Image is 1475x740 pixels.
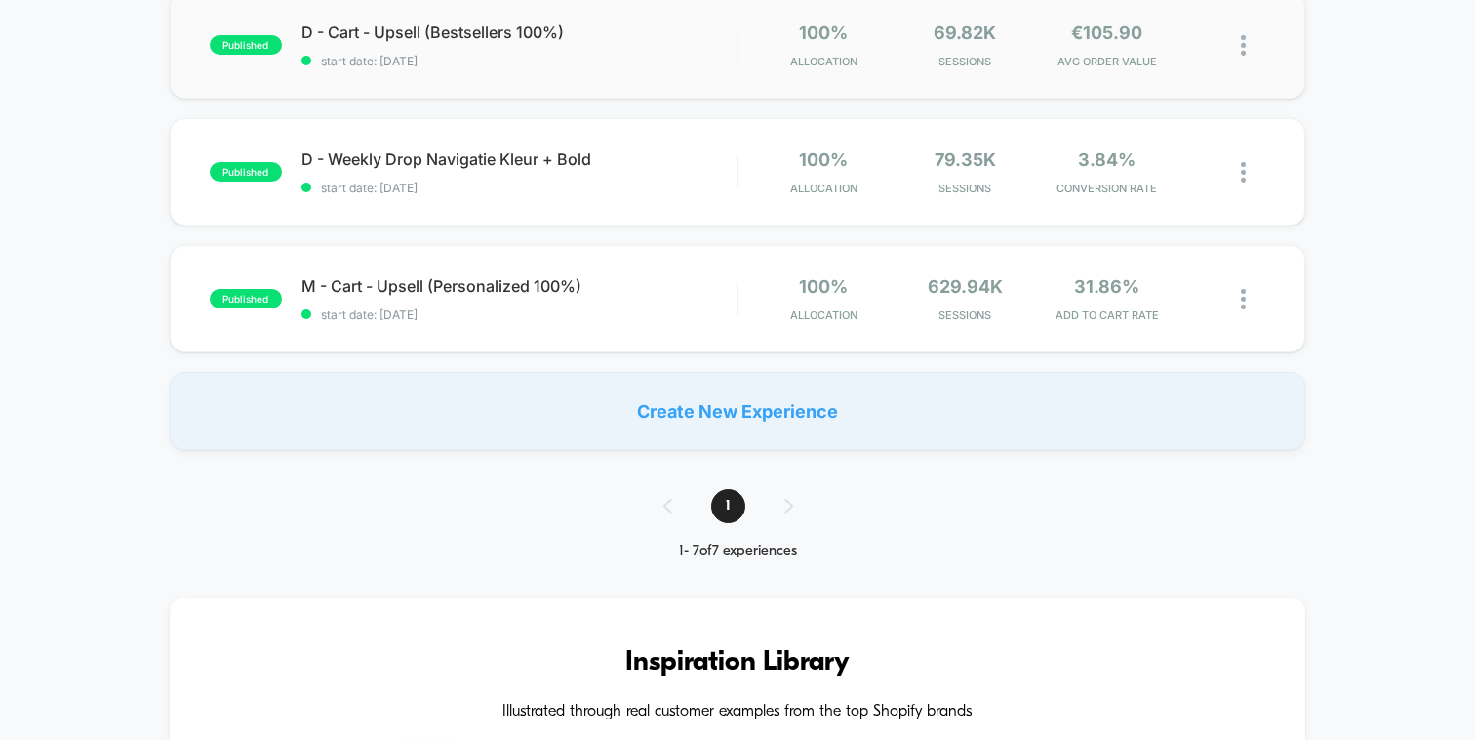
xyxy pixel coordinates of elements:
span: start date: [DATE] [301,181,737,195]
span: 1 [711,489,745,523]
span: Sessions [899,308,1031,322]
span: Allocation [790,182,857,195]
span: 31.86% [1074,276,1139,297]
span: 69.82k [934,22,996,43]
span: 100% [799,22,848,43]
span: published [210,289,282,308]
span: Sessions [899,182,1031,195]
span: 79.35k [935,149,996,170]
img: close [1241,162,1246,183]
span: D - Weekly Drop Navigatie Kleur + Bold [301,149,737,169]
h4: Illustrated through real customer examples from the top Shopify brands [228,703,1247,721]
img: close [1241,35,1246,56]
span: 100% [799,276,848,297]
span: CONVERSION RATE [1041,182,1173,195]
h3: Inspiration Library [228,647,1247,678]
span: Allocation [790,308,857,322]
span: start date: [DATE] [301,308,737,322]
span: AVG ORDER VALUE [1041,55,1173,68]
span: 100% [799,149,848,170]
div: 1 - 7 of 7 experiences [644,543,832,559]
span: €105.90 [1071,22,1142,43]
span: Sessions [899,55,1031,68]
div: Create New Experience [170,372,1305,450]
span: 3.84% [1078,149,1136,170]
span: 629.94k [928,276,1003,297]
span: M - Cart - Upsell (Personalized 100%) [301,276,737,296]
img: close [1241,289,1246,309]
span: Allocation [790,55,857,68]
span: D - Cart - Upsell (Bestsellers 100%) [301,22,737,42]
span: published [210,35,282,55]
span: ADD TO CART RATE [1041,308,1173,322]
span: start date: [DATE] [301,54,737,68]
span: published [210,162,282,182]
